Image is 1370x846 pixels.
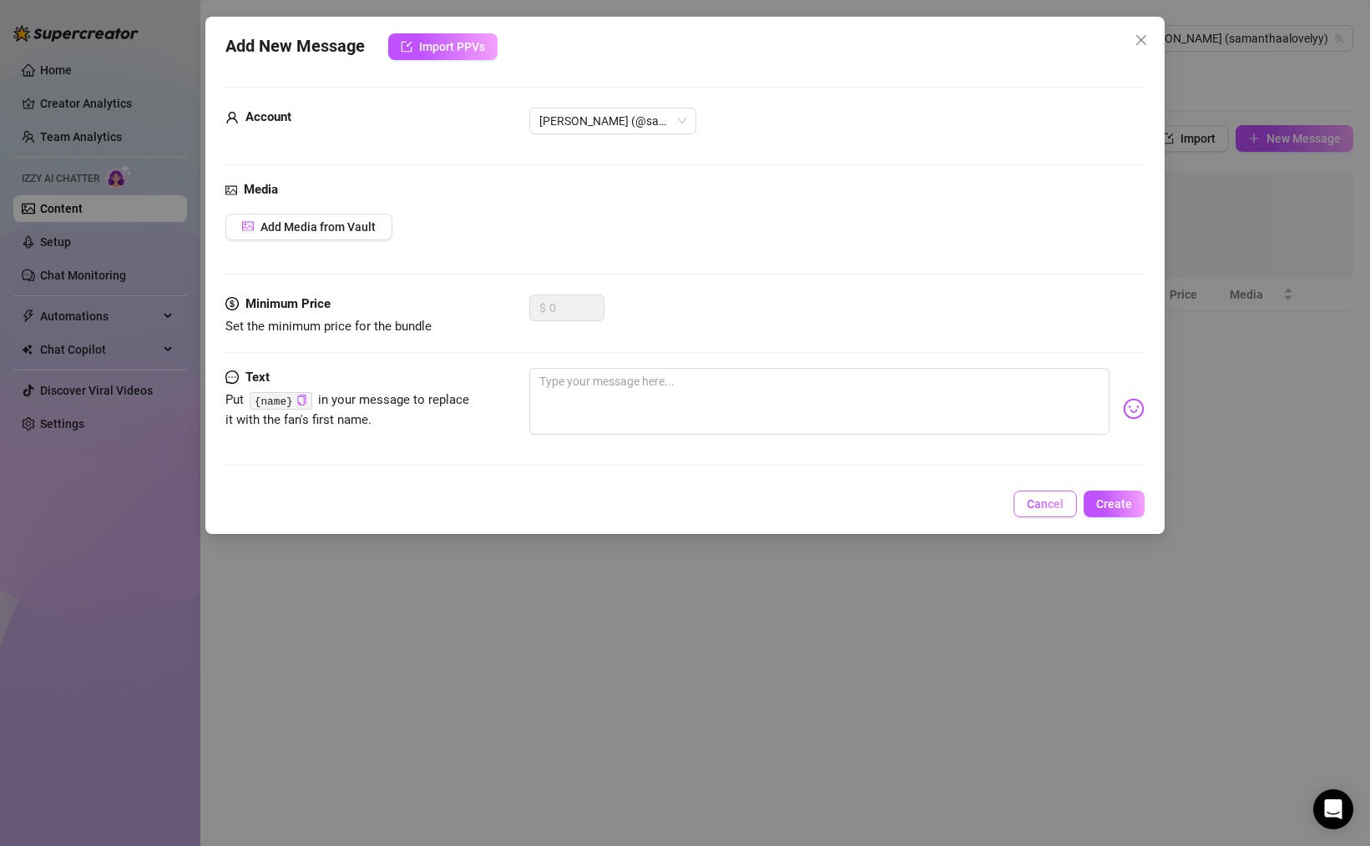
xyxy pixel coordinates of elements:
span: Add Media from Vault [260,220,376,234]
span: user [225,108,239,128]
button: Add Media from Vault [225,214,392,240]
button: Import PPVs [388,33,498,60]
button: Close [1128,27,1155,53]
span: Close [1128,33,1155,47]
span: Import PPVs [419,40,485,53]
button: Cancel [1014,491,1077,517]
span: Cancel [1027,497,1064,511]
strong: Text [245,370,270,385]
span: dollar [225,295,239,315]
img: svg%3e [1123,398,1145,420]
button: Click to Copy [296,394,307,406]
span: picture [225,180,237,200]
span: Create [1096,497,1132,511]
button: Create [1084,491,1145,517]
span: copy [296,395,307,405]
span: Set the minimum price for the bundle [225,319,432,334]
span: import [401,41,412,53]
span: close [1135,33,1148,47]
span: message [225,368,239,388]
strong: Media [244,182,278,197]
span: picture [242,220,254,232]
strong: Minimum Price [245,296,331,311]
span: SAMANTHA (@samanthaalovelyy) [539,108,686,133]
code: {name} [250,392,312,410]
div: Open Intercom Messenger [1313,789,1353,829]
span: Add New Message [225,33,365,60]
span: Put in your message to replace it with the fan's first name. [225,392,469,427]
strong: Account [245,109,291,124]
